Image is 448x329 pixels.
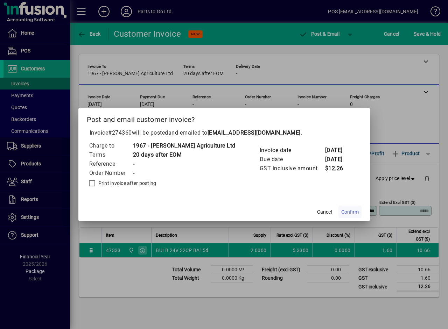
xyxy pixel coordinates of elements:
[133,169,236,178] td: -
[208,129,301,136] b: [EMAIL_ADDRESS][DOMAIN_NAME]
[87,129,362,137] p: Invoice will be posted .
[313,206,336,218] button: Cancel
[89,169,133,178] td: Order Number
[259,155,325,164] td: Due date
[168,129,301,136] span: and emailed to
[259,164,325,173] td: GST inclusive amount
[133,141,236,150] td: 1967 - [PERSON_NAME] Agriculture Ltd
[78,108,370,128] h2: Post and email customer invoice?
[341,208,359,216] span: Confirm
[325,164,353,173] td: $12.26
[325,146,353,155] td: [DATE]
[108,129,132,136] span: #274360
[133,150,236,159] td: 20 days after EOM
[89,159,133,169] td: Reference
[325,155,353,164] td: [DATE]
[89,141,133,150] td: Charge to
[259,146,325,155] td: Invoice date
[338,206,362,218] button: Confirm
[89,150,133,159] td: Terms
[133,159,236,169] td: -
[317,208,332,216] span: Cancel
[97,180,156,187] label: Print invoice after posting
